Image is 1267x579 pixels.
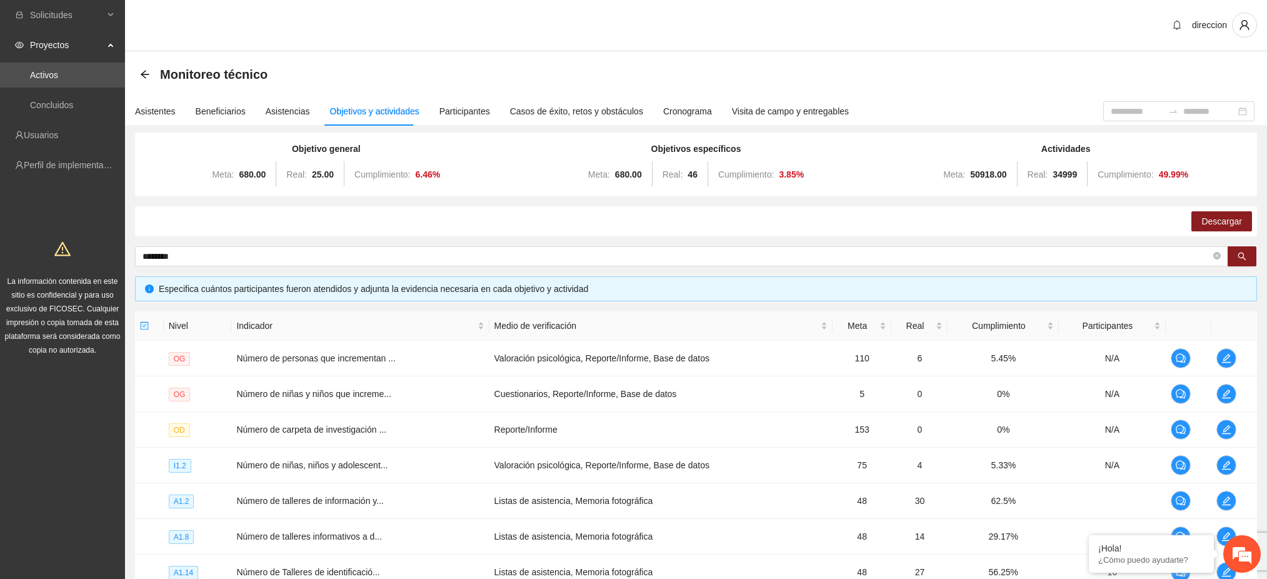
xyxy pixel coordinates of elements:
th: Cumplimiento [948,311,1059,341]
strong: Objetivos específicos [651,144,741,154]
span: Meta [838,319,878,333]
span: Número de niñas y niños que increme... [236,389,391,399]
span: user [1233,19,1256,31]
span: Real: [286,169,307,179]
span: edit [1217,353,1236,363]
td: N/A [1059,376,1166,412]
td: 6 [891,341,948,376]
td: 5.45% [948,341,1059,376]
strong: 34999 [1053,169,1077,179]
button: Descargar [1191,211,1252,231]
div: ¡Hola! [1098,543,1204,553]
span: close-circle [1213,251,1221,263]
div: Cronograma [663,104,712,118]
td: 75 [833,448,892,483]
button: bell [1167,15,1187,35]
strong: 3.85 % [779,169,804,179]
div: Asistencias [266,104,310,118]
span: Real [896,319,933,333]
button: comment [1171,348,1191,368]
strong: 6.46 % [416,169,441,179]
span: OG [169,388,191,401]
span: warning [54,241,71,257]
a: Usuarios [24,130,58,140]
td: 14 [891,519,948,555]
span: check-square [140,321,149,330]
div: Casos de éxito, retos y obstáculos [510,104,643,118]
span: edit [1217,531,1236,541]
span: close-circle [1213,252,1221,259]
div: Back [140,69,150,80]
span: bell [1168,20,1186,30]
span: Proyectos [30,33,104,58]
strong: Actividades [1041,144,1091,154]
span: eye [15,41,24,49]
td: Reporte/Informe [489,412,833,448]
a: Perfil de implementadora [24,160,121,170]
button: comment [1171,455,1191,475]
span: edit [1217,425,1236,435]
td: Valoración psicológica, Reporte/Informe, Base de datos [489,448,833,483]
strong: 46 [688,169,698,179]
button: comment [1171,526,1191,546]
strong: 680.00 [239,169,266,179]
span: A1.2 [169,495,194,508]
button: user [1232,13,1257,38]
span: Meta: [943,169,965,179]
span: Real: [663,169,683,179]
span: inbox [15,11,24,19]
span: edit [1217,460,1236,470]
a: Activos [30,70,58,80]
td: Listas de asistencia, Memoria fotográfica [489,483,833,519]
span: Cumplimiento: [354,169,410,179]
th: Indicador [231,311,489,341]
span: Indicador [236,319,474,333]
td: 153 [833,412,892,448]
strong: 680.00 [615,169,642,179]
button: edit [1216,384,1236,404]
td: 30 [891,483,948,519]
th: Nivel [164,311,232,341]
td: 0% [948,376,1059,412]
span: edit [1217,496,1236,506]
span: Cumplimiento [953,319,1044,333]
td: N/A [1059,412,1166,448]
span: info-circle [145,284,154,293]
span: I1.2 [169,459,191,473]
th: Meta [833,311,892,341]
span: arrow-left [140,69,150,79]
div: Especifica cuántos participantes fueron atendidos y adjunta la evidencia necesaria en cada objeti... [159,282,1247,296]
span: Medio de verificación [494,319,818,333]
div: Asistentes [135,104,176,118]
span: Meta: [588,169,610,179]
button: edit [1216,420,1236,440]
td: 48 [833,519,892,555]
button: edit [1216,348,1236,368]
span: A1.8 [169,530,194,544]
span: Real: [1028,169,1048,179]
button: edit [1216,526,1236,546]
td: 110 [833,341,892,376]
td: N/A [1059,448,1166,483]
button: comment [1171,491,1191,511]
td: 0 [891,376,948,412]
span: OD [169,423,190,437]
td: Listas de asistencia, Memoria fotográfica [489,519,833,555]
span: Solicitudes [30,3,104,28]
td: 5 [833,376,892,412]
strong: 50918.00 [970,169,1006,179]
td: 0 [891,412,948,448]
td: Cuestionarios, Reporte/Informe, Base de datos [489,376,833,412]
button: comment [1171,420,1191,440]
td: 0% [948,412,1059,448]
span: La información contenida en este sitio es confidencial y para uso exclusivo de FICOSEC. Cualquier... [5,277,121,355]
span: Monitoreo técnico [160,64,268,84]
span: direccion [1192,20,1227,30]
span: Cumplimiento: [1098,169,1153,179]
span: to [1168,106,1178,116]
th: Medio de verificación [489,311,833,341]
button: search [1228,246,1256,266]
span: Número de talleres informativos a d... [236,531,382,541]
span: Número de niñas, niños y adolescent... [236,460,388,470]
strong: 25.00 [312,169,334,179]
